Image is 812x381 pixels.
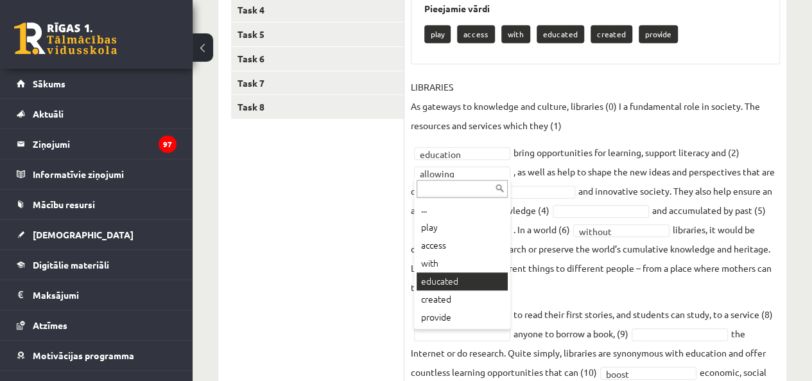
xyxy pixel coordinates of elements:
div: play [417,218,508,236]
div: access [417,236,508,254]
div: with [417,254,508,272]
div: ... [417,200,508,218]
div: provide [417,308,508,326]
div: created [417,290,508,308]
div: educated [417,272,508,290]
